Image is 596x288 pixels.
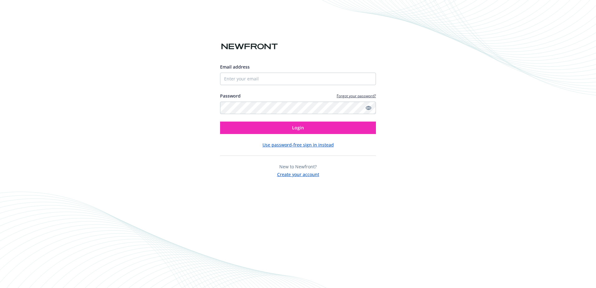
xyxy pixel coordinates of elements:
[220,93,241,99] label: Password
[365,104,372,112] a: Show password
[292,125,304,131] span: Login
[220,41,279,52] img: Newfront logo
[337,93,376,98] a: Forgot your password?
[220,102,376,114] input: Enter your password
[277,170,319,178] button: Create your account
[279,164,317,170] span: New to Newfront?
[220,64,250,70] span: Email address
[220,122,376,134] button: Login
[262,142,334,148] button: Use password-free sign in instead
[220,73,376,85] input: Enter your email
